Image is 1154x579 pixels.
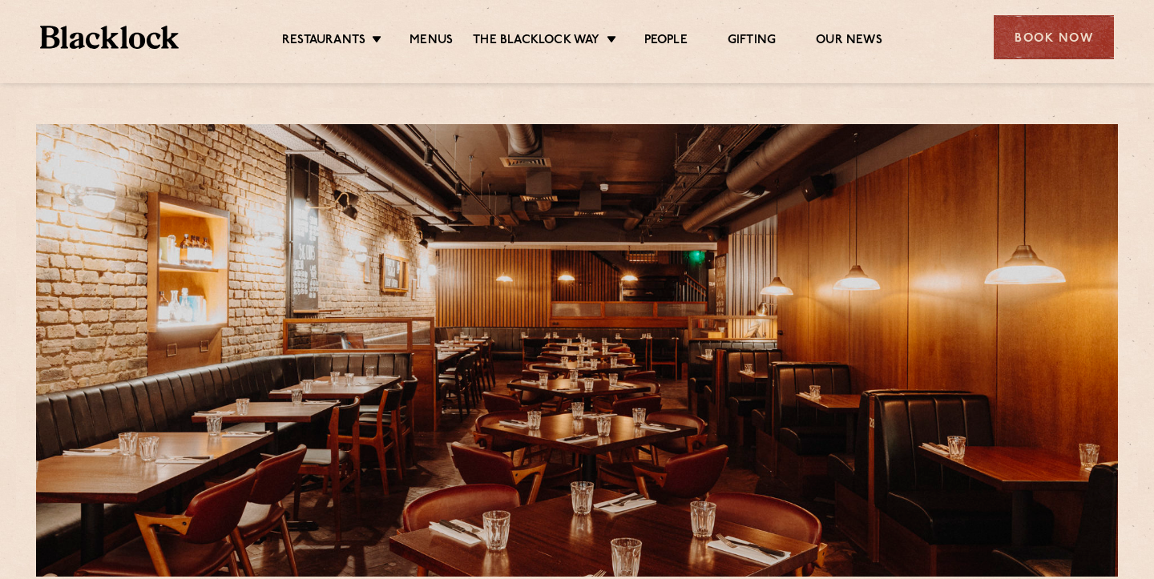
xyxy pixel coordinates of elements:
[410,33,453,50] a: Menus
[728,33,776,50] a: Gifting
[644,33,688,50] a: People
[816,33,882,50] a: Our News
[282,33,365,50] a: Restaurants
[994,15,1114,59] div: Book Now
[473,33,599,50] a: The Blacklock Way
[40,26,179,49] img: BL_Textured_Logo-footer-cropped.svg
